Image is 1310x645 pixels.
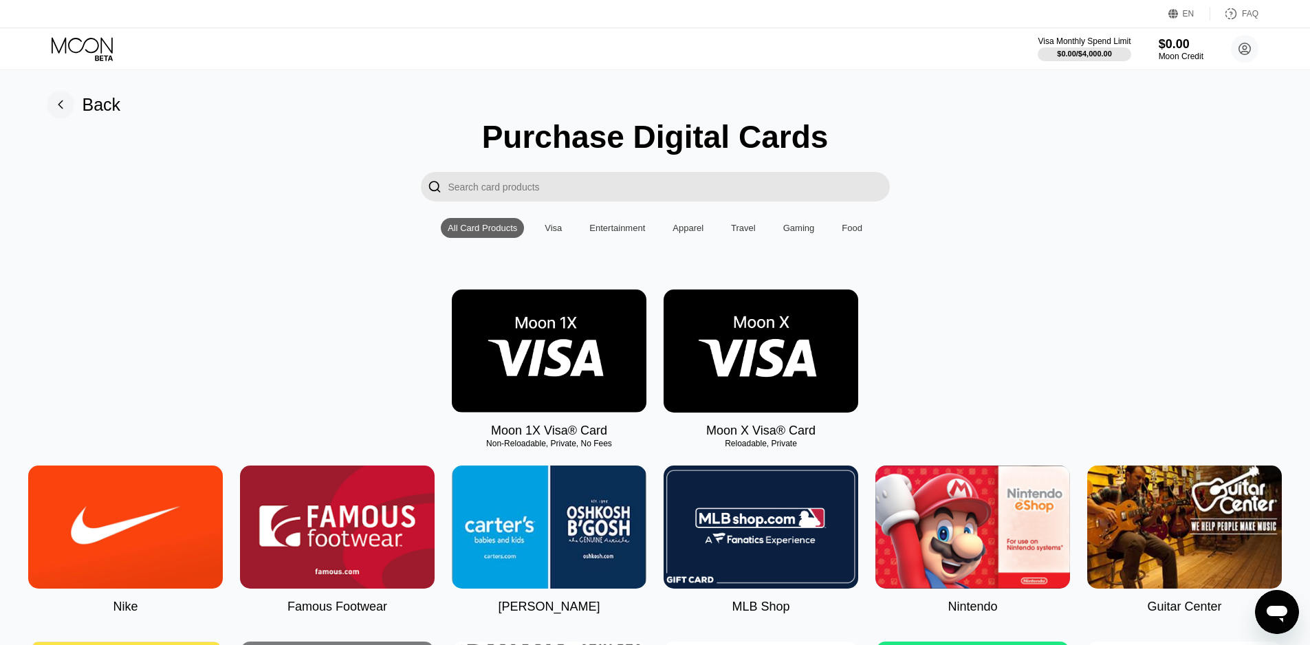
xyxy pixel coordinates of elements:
[706,424,816,438] div: Moon X Visa® Card
[1159,37,1203,61] div: $0.00Moon Credit
[842,223,862,233] div: Food
[83,95,121,115] div: Back
[582,218,652,238] div: Entertainment
[1038,36,1131,61] div: Visa Monthly Spend Limit$0.00/$4,000.00
[452,439,646,448] div: Non-Reloadable, Private, No Fees
[673,223,703,233] div: Apparel
[1057,50,1112,58] div: $0.00 / $4,000.00
[113,600,138,614] div: Nike
[783,223,815,233] div: Gaming
[491,424,607,438] div: Moon 1X Visa® Card
[1147,600,1221,614] div: Guitar Center
[545,223,562,233] div: Visa
[1159,37,1203,52] div: $0.00
[448,172,890,201] input: Search card products
[589,223,645,233] div: Entertainment
[948,600,997,614] div: Nintendo
[1159,52,1203,61] div: Moon Credit
[47,91,121,118] div: Back
[731,223,756,233] div: Travel
[287,600,387,614] div: Famous Footwear
[724,218,763,238] div: Travel
[482,118,829,155] div: Purchase Digital Cards
[1255,590,1299,634] iframe: Button to launch messaging window
[776,218,822,238] div: Gaming
[428,179,441,195] div: 
[1183,9,1194,19] div: EN
[835,218,869,238] div: Food
[664,439,858,448] div: Reloadable, Private
[1038,36,1131,46] div: Visa Monthly Spend Limit
[421,172,448,201] div: 
[441,218,524,238] div: All Card Products
[1210,7,1258,21] div: FAQ
[1168,7,1210,21] div: EN
[666,218,710,238] div: Apparel
[498,600,600,614] div: [PERSON_NAME]
[448,223,517,233] div: All Card Products
[1242,9,1258,19] div: FAQ
[538,218,569,238] div: Visa
[732,600,789,614] div: MLB Shop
